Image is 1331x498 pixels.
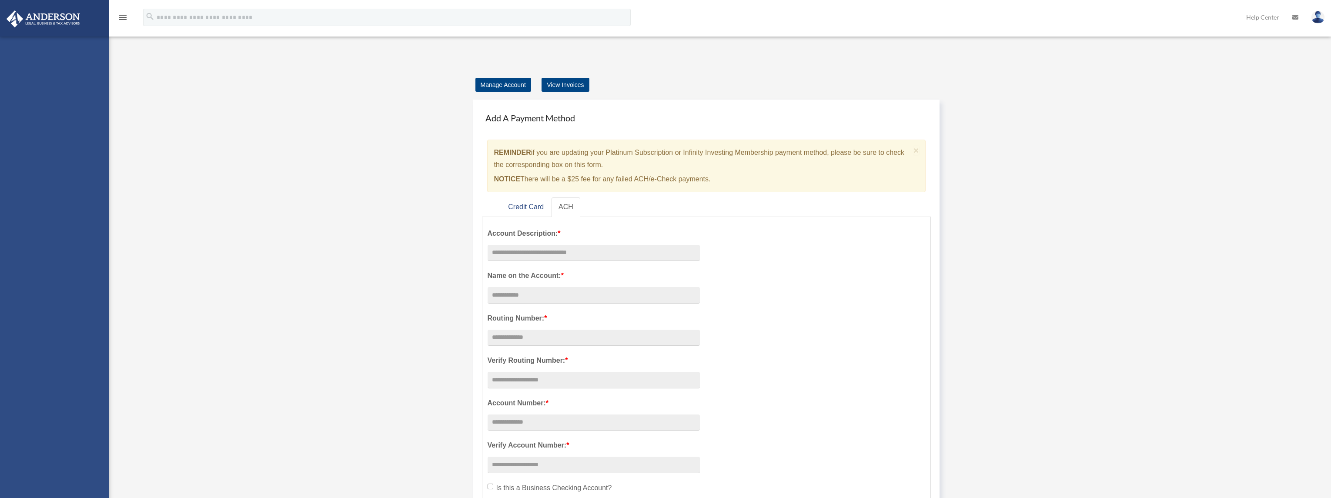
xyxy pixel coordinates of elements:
img: User Pic [1311,11,1324,23]
strong: NOTICE [494,175,520,183]
button: Close [913,146,919,155]
i: search [145,12,155,21]
a: ACH [552,197,580,217]
div: if you are updating your Platinum Subscription or Infinity Investing Membership payment method, p... [487,140,926,192]
label: Account Number: [488,397,700,409]
strong: REMINDER [494,149,531,156]
label: Routing Number: [488,312,700,324]
a: Manage Account [475,78,531,92]
label: Verify Routing Number: [488,354,700,367]
img: Anderson Advisors Platinum Portal [4,10,83,27]
label: Is this a Business Checking Account? [488,482,700,494]
label: Account Description: [488,227,700,240]
a: Credit Card [501,197,551,217]
i: menu [117,12,128,23]
h4: Add A Payment Method [482,108,931,127]
a: menu [117,15,128,23]
span: × [913,145,919,155]
a: View Invoices [542,78,589,92]
p: There will be a $25 fee for any failed ACH/e-Check payments. [494,173,910,185]
label: Name on the Account: [488,270,700,282]
input: Is this a Business Checking Account? [488,484,493,489]
label: Verify Account Number: [488,439,700,451]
